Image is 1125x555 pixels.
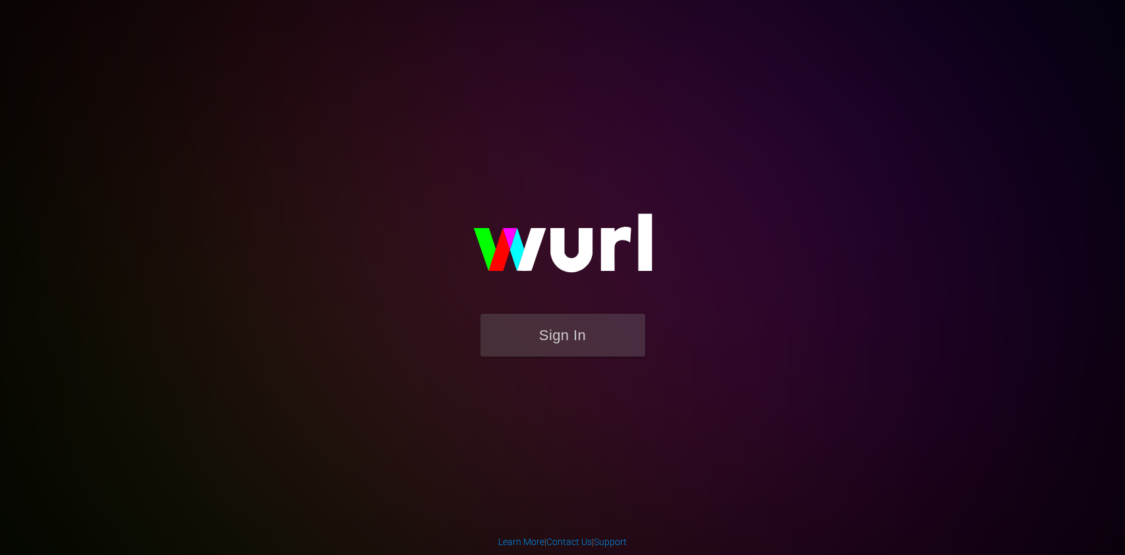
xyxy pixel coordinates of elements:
img: wurl-logo-on-black-223613ac3d8ba8fe6dc639794a292ebdb59501304c7dfd60c99c58986ef67473.svg [431,185,695,313]
button: Sign In [480,314,645,357]
div: | | [498,535,627,548]
a: Learn More [498,537,544,547]
a: Contact Us [546,537,592,547]
a: Support [594,537,627,547]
